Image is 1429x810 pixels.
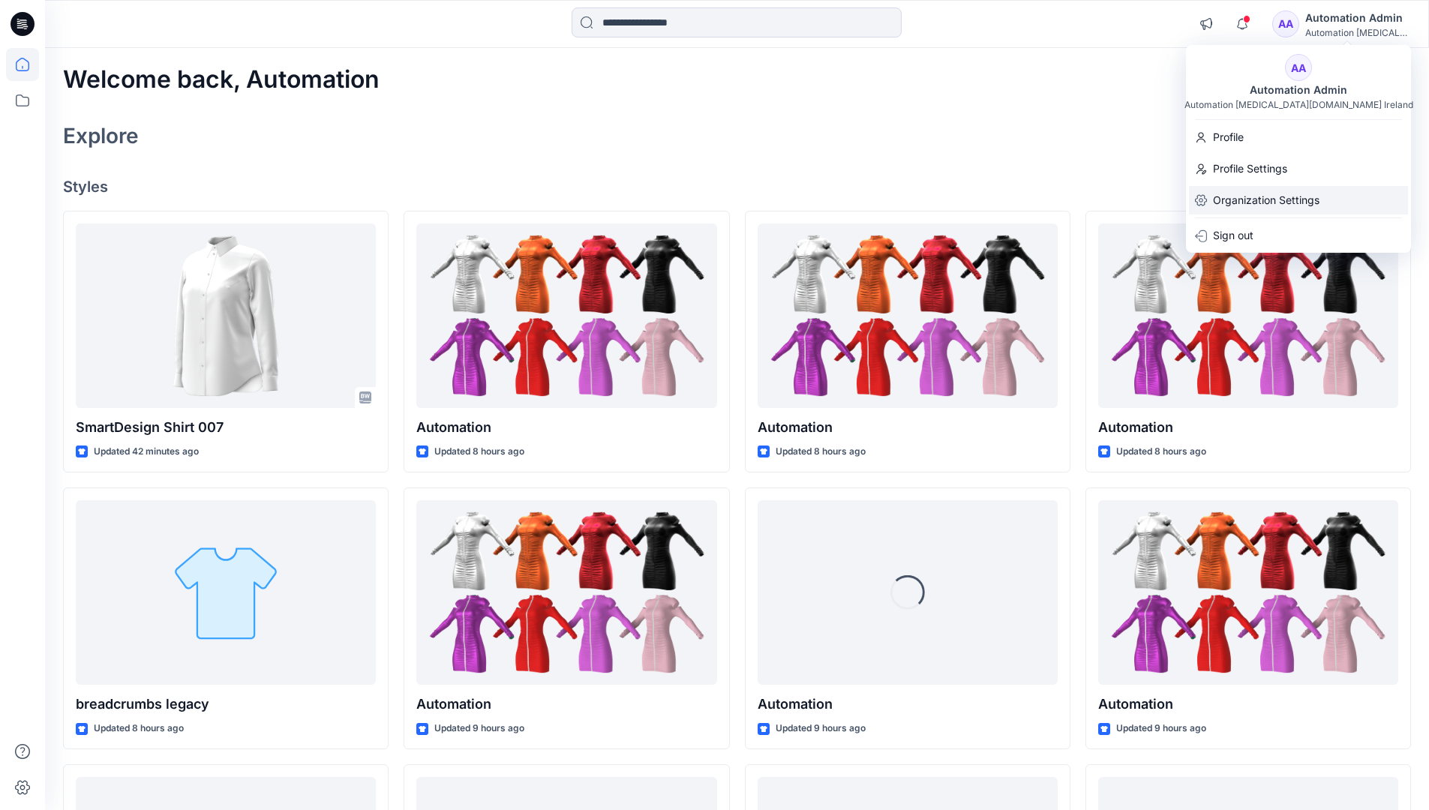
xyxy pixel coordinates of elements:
p: Organization Settings [1213,186,1319,214]
p: Updated 9 hours ago [1116,721,1206,736]
p: Automation [416,417,716,438]
h2: Explore [63,124,139,148]
a: Automation [1098,223,1398,409]
a: Organization Settings [1186,186,1411,214]
a: Profile Settings [1186,154,1411,183]
p: Profile Settings [1213,154,1287,183]
a: breadcrumbs legacy [76,500,376,685]
div: Automation Admin [1241,81,1356,99]
p: Automation [1098,417,1398,438]
a: Automation [416,223,716,409]
a: Profile [1186,123,1411,151]
p: Updated 8 hours ago [94,721,184,736]
a: SmartDesign Shirt 007 [76,223,376,409]
a: Automation [1098,500,1398,685]
p: Automation [416,694,716,715]
h4: Styles [63,178,1411,196]
p: Automation [758,694,1058,715]
div: Automation [MEDICAL_DATA]... [1305,27,1410,38]
div: AA [1285,54,1312,81]
a: Automation [758,223,1058,409]
p: Updated 9 hours ago [434,721,524,736]
p: Automation [758,417,1058,438]
div: Automation [MEDICAL_DATA][DOMAIN_NAME] Ireland [1184,99,1413,110]
p: Profile [1213,123,1244,151]
p: Automation [1098,694,1398,715]
div: Automation Admin [1305,9,1410,27]
a: Automation [416,500,716,685]
p: Updated 8 hours ago [1116,444,1206,460]
p: Updated 8 hours ago [776,444,866,460]
p: Updated 42 minutes ago [94,444,199,460]
div: AA [1272,10,1299,37]
p: Updated 8 hours ago [434,444,524,460]
p: Sign out [1213,221,1253,250]
p: Updated 9 hours ago [776,721,866,736]
h2: Welcome back, Automation [63,66,380,94]
p: breadcrumbs legacy [76,694,376,715]
p: SmartDesign Shirt 007 [76,417,376,438]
